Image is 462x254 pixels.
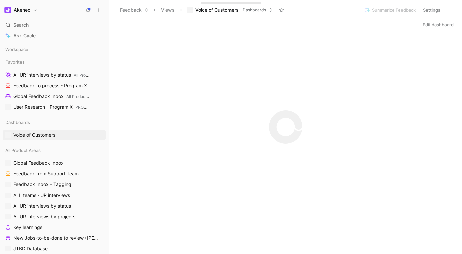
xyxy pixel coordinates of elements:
[3,91,106,101] a: Global Feedback InboxAll Product Areas
[3,222,106,232] a: Key learnings
[13,132,55,138] span: Voice of Customers
[5,147,41,154] span: All Product Areas
[13,104,90,111] span: User Research - Program X
[75,105,99,110] span: PROGRAM X
[184,5,276,15] button: Voice of CustomersDashboards
[3,70,106,80] a: All UR interviews by statusAll Product Areas
[13,82,92,89] span: Feedback to process - Program X
[13,235,98,241] span: New Jobs-to-be-done to review ([PERSON_NAME])
[195,7,239,13] span: Voice of Customers
[14,7,30,13] h1: Akeneo
[243,7,266,13] span: Dashboards
[420,20,457,29] button: Edit dashboard
[420,5,443,15] button: Settings
[4,7,11,13] img: Akeneo
[3,102,106,112] a: User Research - Program XPROGRAM X
[3,117,106,140] div: DashboardsVoice of Customers
[13,93,90,100] span: Global Feedback Inbox
[13,192,70,199] span: ALL teams · UR interviews
[5,59,25,66] span: Favorites
[3,212,106,222] a: All UR interviews by projects
[13,203,71,209] span: All UR interviews by status
[3,31,106,41] a: Ask Cycle
[13,245,48,252] span: JTBD Database
[3,169,106,179] a: Feedback from Support Team
[3,190,106,200] a: ALL teams · UR interviews
[5,46,28,53] span: Workspace
[3,44,106,54] div: Workspace
[13,160,64,166] span: Global Feedback Inbox
[5,119,30,126] span: Dashboards
[3,233,106,243] a: New Jobs-to-be-done to review ([PERSON_NAME])
[3,81,106,91] a: Feedback to process - Program XPROGRAM X
[3,117,106,127] div: Dashboards
[13,32,36,40] span: Ask Cycle
[3,201,106,211] a: All UR interviews by status
[74,73,106,78] span: All Product Areas
[13,213,75,220] span: All UR interviews by projects
[3,158,106,168] a: Global Feedback Inbox
[3,145,106,155] div: All Product Areas
[13,170,79,177] span: Feedback from Support Team
[3,244,106,254] a: JTBD Database
[117,5,151,15] button: Feedback
[66,94,98,99] span: All Product Areas
[158,5,178,15] button: Views
[3,130,106,140] a: Voice of Customers
[13,181,71,188] span: Feedback Inbox - Tagging
[3,179,106,189] a: Feedback Inbox - Tagging
[3,20,106,30] div: Search
[13,224,42,231] span: Key learnings
[3,57,106,67] div: Favorites
[362,5,419,15] button: Summarize Feedback
[13,72,91,79] span: All UR interviews by status
[3,5,39,15] button: AkeneoAkeneo
[13,21,29,29] span: Search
